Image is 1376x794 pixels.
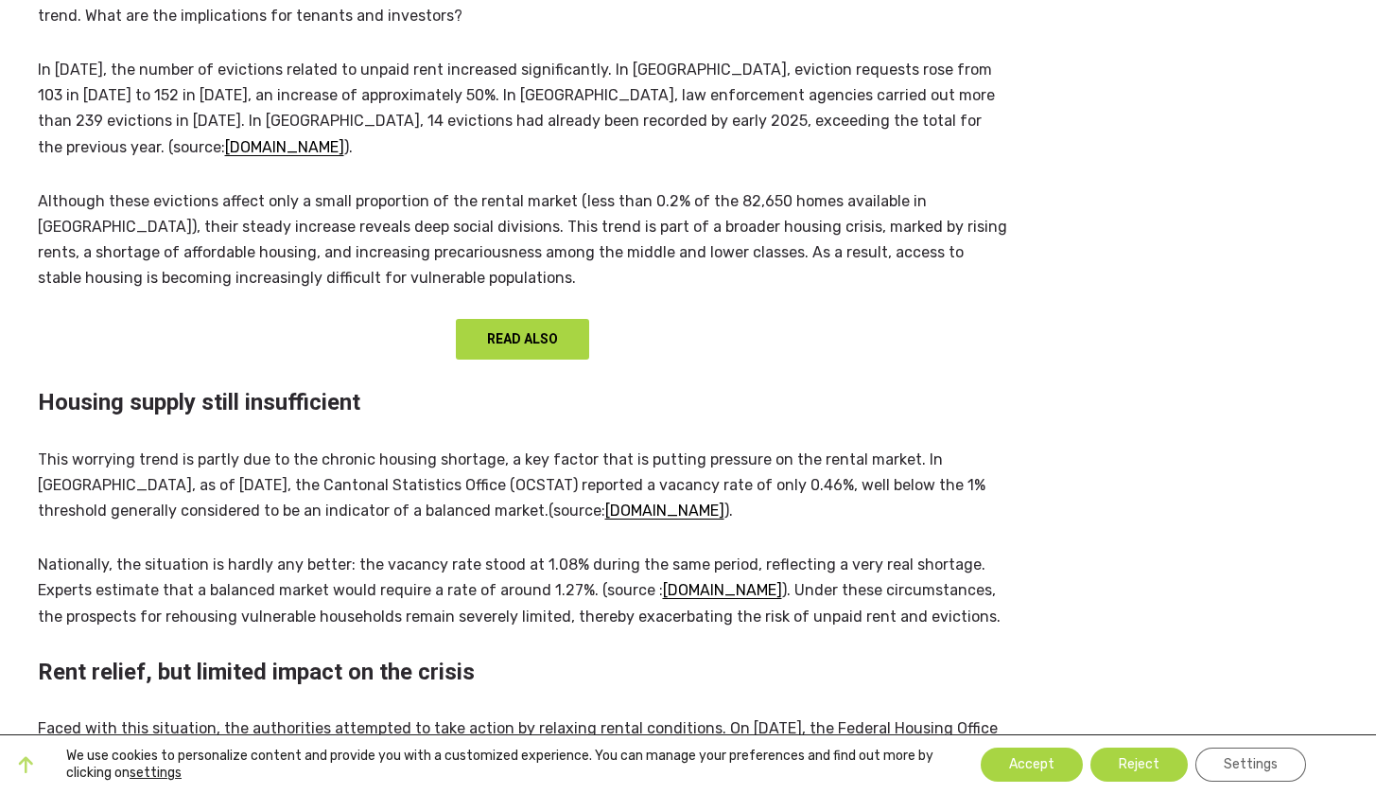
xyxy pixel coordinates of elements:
[663,581,782,599] a: [DOMAIN_NAME]
[456,319,589,360] a: READ ALSO
[130,765,182,782] button: settings
[38,552,1008,629] p: Nationally, the situation is hardly any better: the vacancy rate stood at 1.08% during the same p...
[38,388,1008,417] h2: Housing supply still insufficient
[1195,748,1306,782] button: Settings
[38,658,1008,687] h2: Rent relief, but limited impact on the crisis
[38,57,1008,160] p: In [DATE], the number of evictions related to unpaid rent increased significantly. In [GEOGRAPHIC...
[1090,748,1188,782] button: Reject
[605,502,724,520] a: [DOMAIN_NAME]
[981,748,1083,782] button: Accept
[225,138,344,156] a: [DOMAIN_NAME]
[38,188,1008,291] p: Although these evictions affect only a small proportion of the rental market (less than 0.2% of t...
[38,447,1008,524] p: This worrying trend is partly due to the chronic housing shortage, a key factor that is putting p...
[66,748,935,782] p: We use cookies to personalize content and provide you with a customized experience. You can manag...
